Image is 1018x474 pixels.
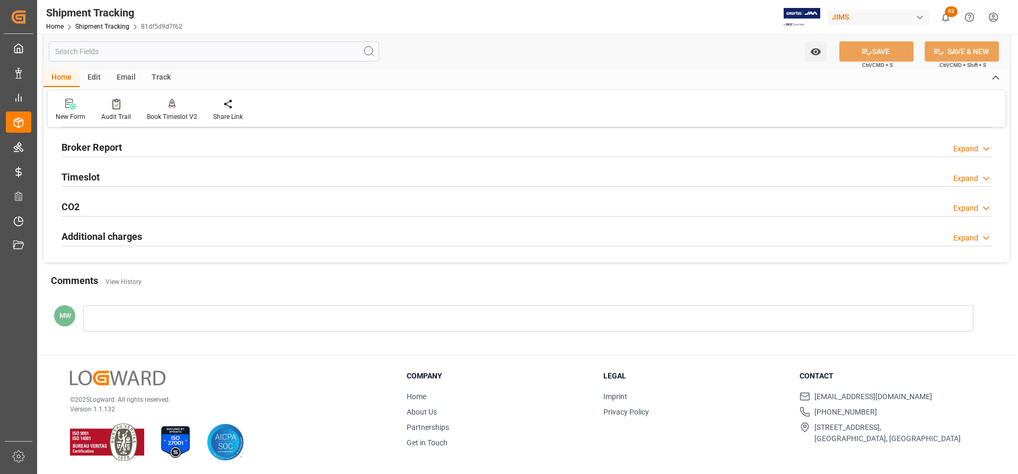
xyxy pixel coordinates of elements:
span: 62 [945,6,958,17]
p: © 2025 Logward. All rights reserved. [70,395,380,404]
div: Audit Trail [101,112,131,122]
button: open menu [805,41,827,62]
h2: Broker Report [62,140,122,154]
a: Home [46,23,64,30]
span: [EMAIL_ADDRESS][DOMAIN_NAME] [814,391,932,402]
span: [STREET_ADDRESS], [GEOGRAPHIC_DATA], [GEOGRAPHIC_DATA] [814,422,961,444]
a: Imprint [603,392,627,401]
a: Get in Touch [407,438,447,447]
a: About Us [407,408,437,416]
input: Search Fields [49,41,379,62]
h2: Additional charges [62,229,142,244]
h3: Company [407,370,590,382]
button: SAVE & NEW [925,41,999,62]
div: Book Timeslot V2 [147,112,197,122]
h2: Timeslot [62,170,100,184]
span: Ctrl/CMD + Shift + S [940,61,986,69]
div: Expand [953,232,978,244]
button: JIMS [828,7,934,27]
span: MW [59,312,71,320]
a: View History [106,278,142,286]
div: Shipment Tracking [46,5,182,21]
div: Track [144,69,179,87]
a: Partnerships [407,423,449,432]
a: Shipment Tracking [75,23,129,30]
img: ISO 27001 Certification [157,424,194,461]
h2: CO2 [62,200,80,214]
div: JIMS [828,10,929,25]
a: Privacy Policy [603,408,649,416]
span: Ctrl/CMD + S [862,61,893,69]
a: Home [407,392,426,401]
h3: Contact [800,370,983,382]
p: Version 1.1.132 [70,404,380,414]
div: Expand [953,203,978,214]
button: SAVE [839,41,914,62]
button: show 62 new notifications [934,5,958,29]
button: Help Center [958,5,981,29]
span: [PHONE_NUMBER] [814,407,877,418]
img: Exertis%20JAM%20-%20Email%20Logo.jpg_1722504956.jpg [784,8,820,27]
div: Email [109,69,144,87]
h3: Legal [603,370,787,382]
img: ISO 9001 & ISO 14001 Certification [70,424,144,461]
div: Home [43,69,80,87]
img: Logward Logo [70,370,165,386]
img: AICPA SOC [207,424,244,461]
div: Edit [80,69,109,87]
div: Expand [953,143,978,154]
div: Expand [953,173,978,184]
h2: Comments [51,273,98,288]
div: Share Link [213,112,243,122]
div: New Form [56,112,85,122]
